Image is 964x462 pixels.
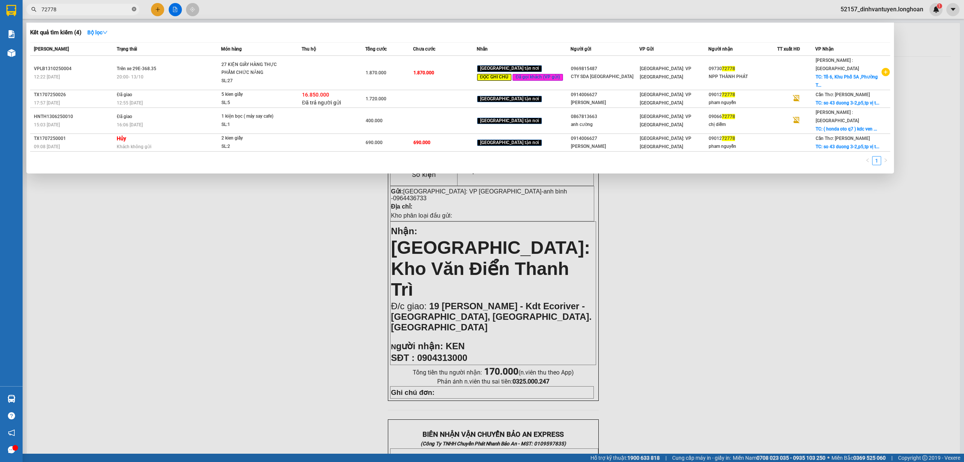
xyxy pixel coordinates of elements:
div: TX1707250001 [34,135,114,143]
img: solution-icon [8,30,15,38]
span: 690.000 [413,140,430,145]
div: TX1707250026 [34,91,114,99]
span: 72778 [722,114,735,119]
div: VPLB1310250004 [34,65,114,73]
span: search [31,7,37,12]
span: [PHONE_NUMBER] [3,26,57,39]
span: Tổng cước [365,46,387,52]
span: close-circle [132,7,136,11]
strong: PHIẾU DÁN LÊN HÀNG [53,3,152,14]
span: [GEOGRAPHIC_DATA] tận nơi [477,96,542,103]
button: Bộ lọcdown [81,26,114,38]
span: [PERSON_NAME] [34,46,69,52]
div: pham nguyễn [709,143,777,150]
span: ĐỌC GHI CHÚ [477,74,512,81]
span: Mã đơn: VPLB1510250001 [3,46,114,56]
span: [PERSON_NAME] : [GEOGRAPHIC_DATA] [816,58,859,71]
span: 1.870.000 [413,70,434,75]
span: notification [8,429,15,436]
span: Đã gọi khách (VP gửi) [513,74,563,81]
strong: Hủy [117,135,126,141]
div: 0914006627 [571,91,639,99]
div: 09066 [709,113,777,121]
span: [GEOGRAPHIC_DATA] tận nơi [477,118,542,124]
span: question-circle [8,412,15,419]
span: Đã giao [117,92,132,97]
span: Nhãn [477,46,488,52]
strong: Bộ lọc [87,29,108,35]
span: Khách không gửi [117,144,151,149]
div: HNTH1306250010 [34,113,114,121]
span: TT xuất HĐ [777,46,800,52]
span: plus-circle [882,68,890,76]
span: left [865,158,870,163]
div: pham nguyễn [709,99,777,107]
span: [PERSON_NAME] : [GEOGRAPHIC_DATA] [816,110,859,123]
span: [GEOGRAPHIC_DATA]: VP [GEOGRAPHIC_DATA] [640,66,691,80]
div: [PERSON_NAME] [571,143,639,150]
li: Previous Page [863,156,872,165]
img: warehouse-icon [8,395,15,403]
img: warehouse-icon [8,49,15,57]
strong: CSKH: [21,26,40,32]
span: Đã giao [117,114,132,119]
button: left [863,156,872,165]
div: 2 kien giấy [221,134,278,143]
img: logo-vxr [6,5,16,16]
li: Next Page [881,156,890,165]
span: 16.850.000 [302,92,329,98]
div: 0867813663 [571,113,639,121]
span: Ngày in phiếu: 10:25 ngày [50,15,155,23]
span: right [883,158,888,163]
div: CTY SDA [GEOGRAPHIC_DATA] [571,73,639,81]
div: 0914006627 [571,135,639,143]
div: 27 KIỆN GIẤY HÀNG THỰC PHẨM CHỨC NĂNG [221,61,278,77]
span: 72778 [722,92,735,97]
div: SL: 2 [221,143,278,151]
div: 09730 [709,65,777,73]
span: 72778 [722,136,735,141]
span: 09:08 [DATE] [34,144,60,149]
span: 1.720.000 [366,96,386,101]
div: [PERSON_NAME] [571,99,639,107]
span: Người gửi [570,46,591,52]
a: 1 [872,157,881,165]
span: 12:22 [DATE] [34,74,60,80]
div: 09012 [709,135,777,143]
div: SL: 27 [221,77,278,85]
span: Trên xe 29E-368.35 [117,66,156,71]
div: chị diễm [709,121,777,129]
div: anh cường [571,121,639,129]
span: Trạng thái [117,46,137,52]
span: TC: Tổ 6, Khu Phố 5A ,Phường T... [816,74,878,88]
span: Món hàng [221,46,242,52]
button: right [881,156,890,165]
span: close-circle [132,6,136,13]
span: 400.000 [366,118,383,123]
div: SL: 5 [221,99,278,107]
span: Cần Thơ: [PERSON_NAME] [816,136,870,141]
span: TC: ( honda oto q7 ) kdc ven ... [816,126,877,132]
span: TC: so 43 duong 3-2,p5,tp vị t... [816,144,879,149]
span: Người nhận [708,46,733,52]
span: Cần Thơ: [PERSON_NAME] [816,92,870,97]
div: 09012 [709,91,777,99]
span: 20:00 - 13/10 [117,74,143,80]
span: VP Nhận [815,46,834,52]
span: Đã trả người gửi [302,100,341,106]
span: [GEOGRAPHIC_DATA] tận nơi [477,140,542,146]
span: [GEOGRAPHIC_DATA]: VP [GEOGRAPHIC_DATA] [640,92,691,106]
span: [GEOGRAPHIC_DATA]: VP [GEOGRAPHIC_DATA] [640,114,691,127]
h3: Kết quả tìm kiếm ( 4 ) [30,29,81,37]
span: down [102,30,108,35]
div: NPP THÀNH PHÁT [709,73,777,81]
span: 1.870.000 [366,70,386,75]
li: 1 [872,156,881,165]
span: [GEOGRAPHIC_DATA] tận nơi [477,65,542,72]
span: message [8,446,15,453]
div: 5 kien giấy [221,91,278,99]
span: 16:06 [DATE] [117,122,143,127]
span: TC: so 43 duong 3-2,p5,tp vị t... [816,100,879,106]
span: CÔNG TY TNHH CHUYỂN PHÁT NHANH BẢO AN [59,26,150,39]
span: Thu hộ [302,46,316,52]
